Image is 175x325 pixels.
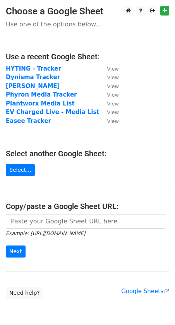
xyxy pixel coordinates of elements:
[6,74,60,81] a: Dynisma Tracker
[6,149,169,158] h4: Select another Google Sheet:
[107,109,119,115] small: View
[107,92,119,98] small: View
[6,164,35,176] a: Select...
[6,202,169,211] h4: Copy/paste a Google Sheet URL:
[6,91,77,98] a: Phyron Media Tracker
[6,287,43,299] a: Need help?
[107,74,119,80] small: View
[100,118,119,124] a: View
[6,109,100,116] a: EV Charged Live - Media List
[107,118,119,124] small: View
[6,83,60,90] a: [PERSON_NAME]
[107,66,119,72] small: View
[100,74,119,81] a: View
[100,83,119,90] a: View
[121,288,169,295] a: Google Sheets
[100,65,119,72] a: View
[100,91,119,98] a: View
[6,20,169,28] p: Use one of the options below...
[107,83,119,89] small: View
[6,230,85,236] small: Example: [URL][DOMAIN_NAME]
[6,214,165,229] input: Paste your Google Sheet URL here
[100,100,119,107] a: View
[6,52,169,61] h4: Use a recent Google Sheet:
[6,6,169,17] h3: Choose a Google Sheet
[6,65,61,72] a: HYTING - Tracker
[6,118,51,124] a: Easee Tracker
[6,100,75,107] a: Plantworx Media List
[100,109,119,116] a: View
[107,101,119,107] small: View
[6,245,26,258] input: Next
